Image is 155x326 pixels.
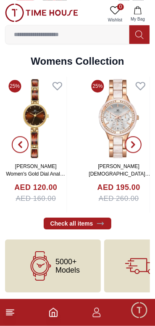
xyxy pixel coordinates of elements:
div: Time House Support [6,214,155,223]
div: Chat Widget [130,301,149,320]
span: Hey there! Need help finding the perfect watch? I'm here if you have any questions or need a quic... [12,231,124,270]
h4: AED 195.00 [97,182,140,193]
em: Back [4,4,21,21]
img: Kenneth Scott Ladies's Rose Gold Dial Multi Fn Watch -K24604-RCWW [88,76,150,160]
span: My Bag [127,16,148,22]
span: AED 260.00 [99,193,139,204]
span: 25% [92,80,104,92]
span: 5000+ Models [55,258,80,274]
span: 0 [117,3,124,10]
h4: AED 120.00 [14,182,57,193]
img: Kenneth Scott Women's Gold Dial Analog Watch -K24502-GCDD [5,76,67,160]
h2: Womens Collection [31,55,124,68]
img: ... [5,3,78,22]
span: AED 160.00 [16,193,56,204]
a: 0Wishlist [105,3,126,25]
em: Minimize [134,4,151,21]
img: Profile picture of Time House Support [24,5,38,20]
em: Blush [46,230,54,239]
a: Check all items [44,218,112,229]
button: My Bag [126,3,150,25]
span: 12:13 PM [110,266,131,272]
a: Home [48,308,58,318]
a: [PERSON_NAME] Women's Gold Dial Analog Watch -K24502-GCDD [6,163,66,184]
div: Time House Support [42,9,110,17]
span: Wishlist [105,17,126,23]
